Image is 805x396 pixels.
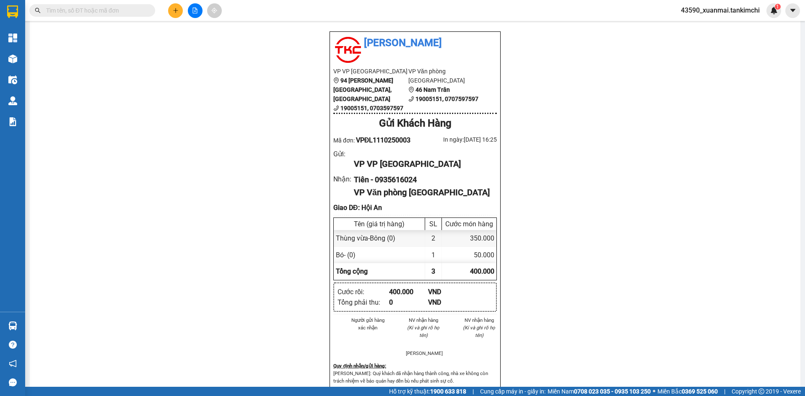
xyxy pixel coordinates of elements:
[333,174,354,184] div: Nhận :
[480,387,545,396] span: Cung cấp máy in - giấy in:
[6,49,83,67] div: Gửi: VP [GEOGRAPHIC_DATA]
[8,34,17,42] img: dashboard-icon
[46,6,145,15] input: Tìm tên, số ĐT hoặc mã đơn
[338,287,389,297] div: Cước rồi :
[574,388,651,395] strong: 0708 023 035 - 0935 103 250
[9,341,17,349] span: question-circle
[775,4,781,10] sup: 1
[173,8,179,13] span: plus
[333,370,497,385] p: [PERSON_NAME]: Quý khách đã nhận hàng thành công, nhà xe không còn trách nhiệm về bảo quản hay đề...
[758,388,764,394] span: copyright
[333,35,363,65] img: logo.jpg
[8,321,17,330] img: warehouse-icon
[442,230,496,246] div: 350.000
[444,220,494,228] div: Cước món hàng
[674,5,766,16] span: 43590_xuanmai.tankimchi
[428,297,467,308] div: VND
[9,360,17,368] span: notification
[789,7,797,14] span: caret-down
[389,387,466,396] span: Hỗ trợ kỹ thuật:
[336,220,423,228] div: Tên (giá trị hàng)
[657,387,718,396] span: Miền Bắc
[356,136,411,144] span: VPĐL1110250003
[408,87,414,93] span: environment
[207,3,222,18] button: aim
[211,8,217,13] span: aim
[425,230,442,246] div: 2
[653,390,655,393] span: ⚪️
[333,67,408,76] li: VP VP [GEOGRAPHIC_DATA]
[333,149,354,159] div: Gửi :
[408,96,414,102] span: phone
[333,116,497,132] div: Gửi Khách Hàng
[407,325,439,338] i: (Kí và ghi rõ họ tên)
[425,247,442,263] div: 1
[7,5,18,18] img: logo-vxr
[333,78,339,83] span: environment
[415,86,450,93] b: 46 Nam Trân
[406,349,441,357] li: [PERSON_NAME]
[430,388,466,395] strong: 1900 633 818
[192,8,198,13] span: file-add
[406,316,441,324] li: NV nhận hàng
[350,316,386,331] li: Người gửi hàng xác nhận
[785,3,800,18] button: caret-down
[415,96,478,102] b: 19005151, 0707597597
[333,105,339,111] span: phone
[473,387,474,396] span: |
[354,158,490,171] div: VP VP [GEOGRAPHIC_DATA]
[415,135,497,144] div: In ngày: [DATE] 16:25
[168,3,183,18] button: plus
[427,220,439,228] div: SL
[8,96,17,105] img: warehouse-icon
[770,7,778,14] img: icon-new-feature
[333,77,393,102] b: 94 [PERSON_NAME][GEOGRAPHIC_DATA], [GEOGRAPHIC_DATA]
[442,247,496,263] div: 50.000
[463,325,495,338] i: (Kí và ghi rõ họ tên)
[8,117,17,126] img: solution-icon
[682,388,718,395] strong: 0369 525 060
[461,316,497,324] li: NV nhận hàng
[548,387,651,396] span: Miền Nam
[8,54,17,63] img: warehouse-icon
[9,378,17,386] span: message
[340,105,403,111] b: 19005151, 0703597597
[336,267,368,275] span: Tổng cộng
[333,135,415,145] div: Mã đơn:
[188,3,203,18] button: file-add
[88,49,165,67] div: Nhận: Văn phòng [GEOGRAPHIC_DATA]
[776,4,779,10] span: 1
[389,297,428,308] div: 0
[470,267,494,275] span: 400.000
[724,387,725,396] span: |
[354,174,490,186] div: Tiên - 0935616024
[389,287,428,297] div: 400.000
[333,35,497,51] li: [PERSON_NAME]
[354,186,490,199] div: VP Văn phòng [GEOGRAPHIC_DATA]
[336,234,395,242] span: Thùng vừa - Bông (0)
[338,297,389,308] div: Tổng phải thu :
[333,202,497,213] div: Giao DĐ: Hội An
[428,287,467,297] div: VND
[8,75,17,84] img: warehouse-icon
[35,8,41,13] span: search
[333,362,497,370] div: Quy định nhận/gửi hàng :
[408,67,483,85] li: VP Văn phòng [GEOGRAPHIC_DATA]
[336,251,356,259] span: Bó - (0)
[431,267,435,275] span: 3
